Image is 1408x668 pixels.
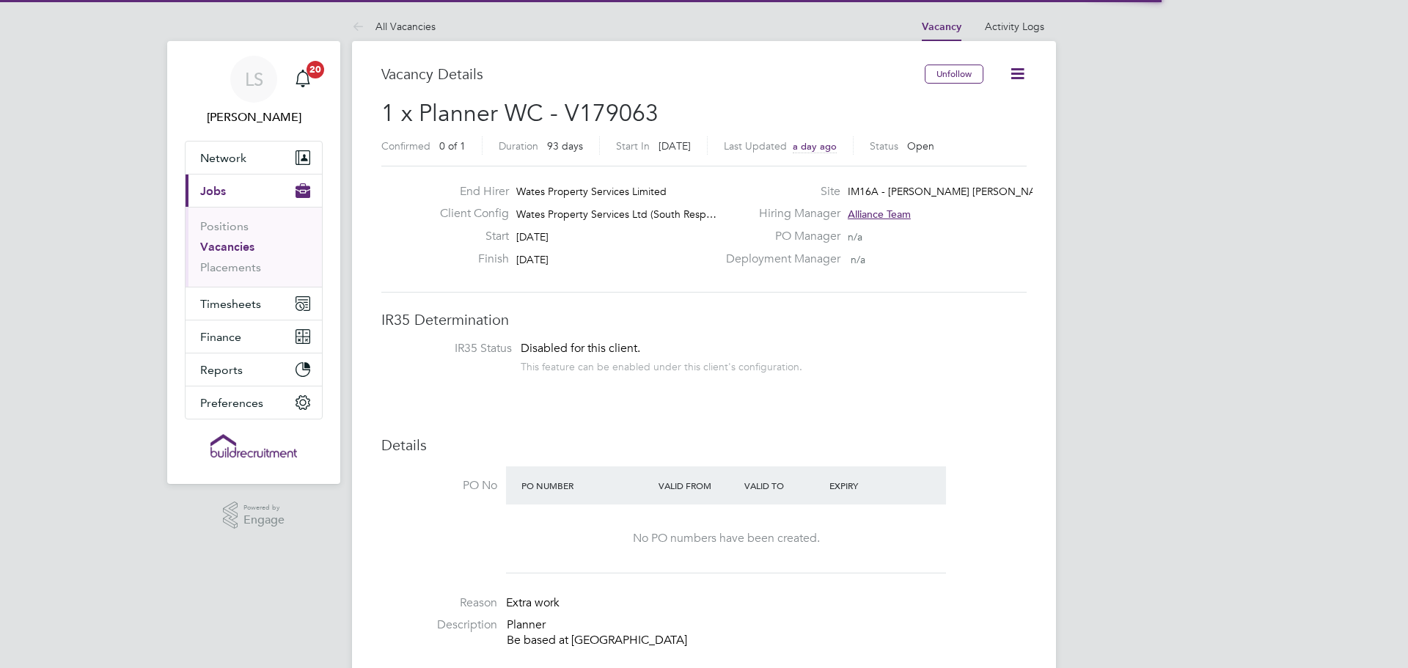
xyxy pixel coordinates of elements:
[186,320,322,353] button: Finance
[200,240,254,254] a: Vacancies
[167,41,340,484] nav: Main navigation
[616,139,650,153] label: Start In
[428,184,509,199] label: End Hirer
[210,434,297,458] img: buildrec-logo-retina.png
[186,175,322,207] button: Jobs
[381,478,497,493] label: PO No
[428,206,509,221] label: Client Config
[848,230,862,243] span: n/a
[547,139,583,153] span: 93 days
[521,356,802,373] div: This feature can be enabled under this client's configuration.
[985,20,1044,33] a: Activity Logs
[506,595,560,610] span: Extra work
[223,502,285,529] a: Powered byEngage
[186,386,322,419] button: Preferences
[381,595,497,611] label: Reason
[186,142,322,174] button: Network
[507,617,1027,648] p: Planner Be based at [GEOGRAPHIC_DATA]
[381,99,659,128] span: 1 x Planner WC - V179063
[396,341,512,356] label: IR35 Status
[922,21,961,33] a: Vacancy
[381,310,1027,329] h3: IR35 Determination
[200,260,261,274] a: Placements
[200,219,249,233] a: Positions
[516,230,549,243] span: [DATE]
[200,363,243,377] span: Reports
[185,56,323,126] a: LS[PERSON_NAME]
[516,208,716,221] span: Wates Property Services Ltd (South Resp…
[307,61,324,78] span: 20
[717,229,840,244] label: PO Manager
[185,434,323,458] a: Go to home page
[381,139,430,153] label: Confirmed
[200,151,246,165] span: Network
[186,207,322,287] div: Jobs
[848,208,911,221] span: Alliance Team
[186,353,322,386] button: Reports
[186,287,322,320] button: Timesheets
[245,70,263,89] span: LS
[200,396,263,410] span: Preferences
[793,140,837,153] span: a day ago
[717,184,840,199] label: Site
[381,436,1027,455] h3: Details
[499,139,538,153] label: Duration
[428,252,509,267] label: Finish
[243,514,285,526] span: Engage
[907,139,934,153] span: Open
[288,56,318,103] a: 20
[724,139,787,153] label: Last Updated
[516,253,549,266] span: [DATE]
[200,330,241,344] span: Finance
[848,185,1143,198] span: IM16A - [PERSON_NAME] [PERSON_NAME] - WORKWISE- N…
[428,229,509,244] label: Start
[352,20,436,33] a: All Vacancies
[521,531,931,546] div: No PO numbers have been created.
[200,297,261,311] span: Timesheets
[717,252,840,267] label: Deployment Manager
[243,502,285,514] span: Powered by
[518,472,655,499] div: PO Number
[381,617,497,633] label: Description
[516,185,667,198] span: Wates Property Services Limited
[659,139,691,153] span: [DATE]
[741,472,826,499] div: Valid To
[381,65,925,84] h3: Vacancy Details
[717,206,840,221] label: Hiring Manager
[826,472,912,499] div: Expiry
[925,65,983,84] button: Unfollow
[439,139,466,153] span: 0 of 1
[185,109,323,126] span: Leah Seber
[200,184,226,198] span: Jobs
[851,253,865,266] span: n/a
[521,341,640,356] span: Disabled for this client.
[655,472,741,499] div: Valid From
[870,139,898,153] label: Status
